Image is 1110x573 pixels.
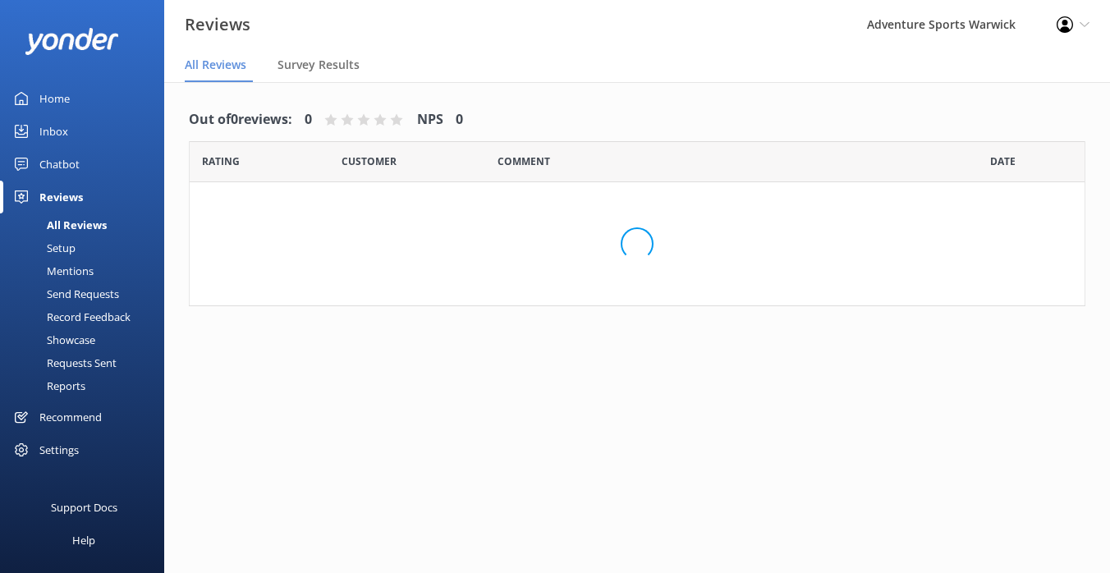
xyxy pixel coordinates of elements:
[10,305,131,328] div: Record Feedback
[10,305,164,328] a: Record Feedback
[10,374,164,397] a: Reports
[39,148,80,181] div: Chatbot
[417,109,443,131] h4: NPS
[10,351,164,374] a: Requests Sent
[202,154,240,169] span: Date
[39,181,83,213] div: Reviews
[10,328,164,351] a: Showcase
[305,109,312,131] h4: 0
[39,82,70,115] div: Home
[277,57,360,73] span: Survey Results
[990,154,1016,169] span: Date
[10,351,117,374] div: Requests Sent
[39,433,79,466] div: Settings
[189,109,292,131] h4: Out of 0 reviews:
[10,236,76,259] div: Setup
[10,328,95,351] div: Showcase
[10,374,85,397] div: Reports
[498,154,550,169] span: Question
[342,154,397,169] span: Date
[10,282,164,305] a: Send Requests
[10,236,164,259] a: Setup
[10,213,107,236] div: All Reviews
[10,213,164,236] a: All Reviews
[185,11,250,38] h3: Reviews
[10,282,119,305] div: Send Requests
[72,524,95,557] div: Help
[39,115,68,148] div: Inbox
[25,28,119,55] img: yonder-white-logo.png
[39,401,102,433] div: Recommend
[51,491,117,524] div: Support Docs
[10,259,164,282] a: Mentions
[456,109,463,131] h4: 0
[185,57,246,73] span: All Reviews
[10,259,94,282] div: Mentions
